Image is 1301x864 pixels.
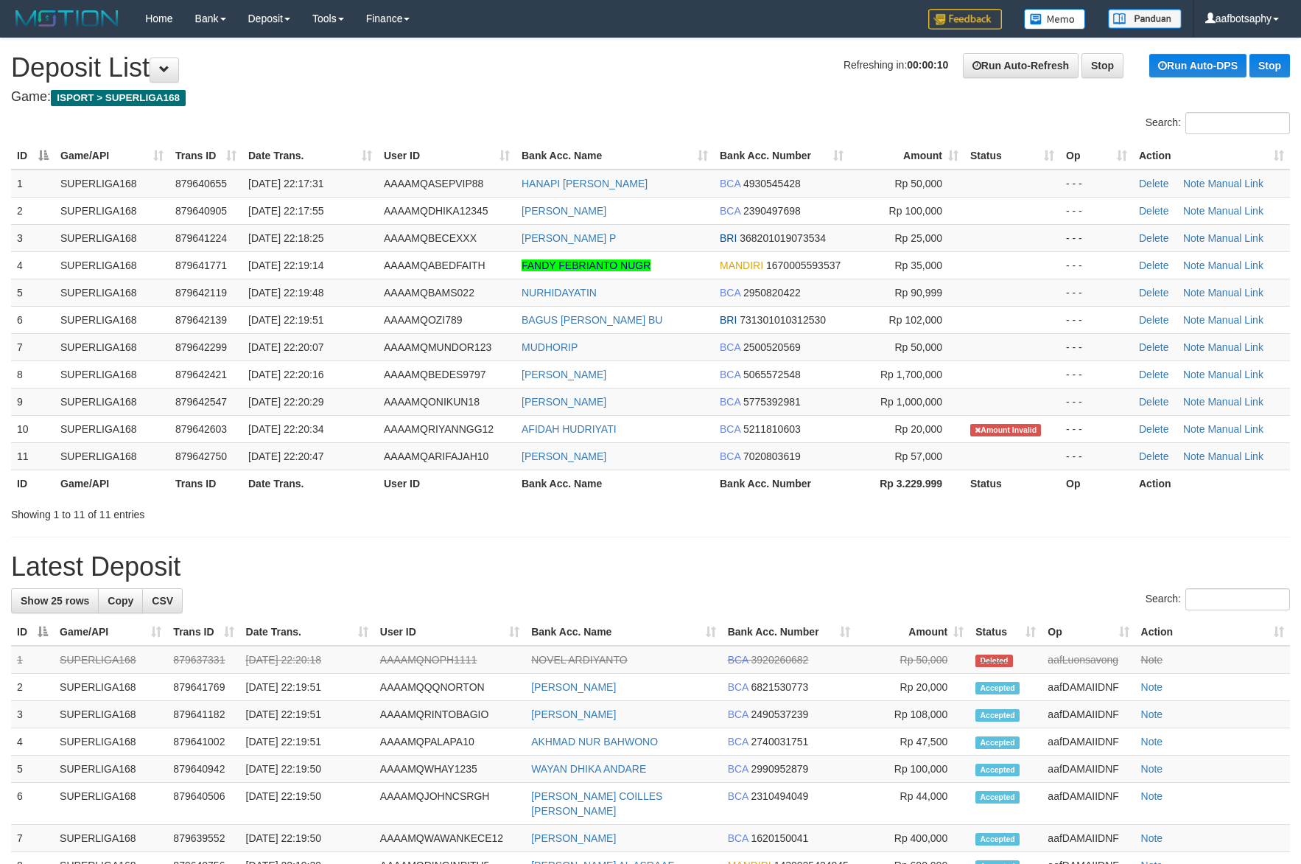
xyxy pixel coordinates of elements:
td: [DATE] 22:20:18 [240,646,374,674]
span: BCA [720,205,740,217]
td: AAAAMQWHAY1235 [374,756,525,783]
td: SUPERLIGA168 [55,170,169,198]
a: Note [1183,287,1205,299]
span: Copy 1620150041 to clipboard [751,832,809,844]
th: Status [964,470,1060,497]
span: BCA [720,287,740,299]
th: Bank Acc. Name [516,470,714,497]
td: 1 [11,170,55,198]
span: 879642750 [175,450,227,462]
a: Note [1183,232,1205,244]
span: Copy 1670005593537 to clipboard [766,259,841,271]
td: 4 [11,251,55,279]
span: [DATE] 22:19:51 [248,314,323,326]
span: Copy 2310494049 to clipboard [751,790,809,802]
a: Note [1141,681,1163,693]
td: SUPERLIGA168 [55,279,169,306]
span: Accepted [975,682,1020,694]
span: AAAAMQBECEXXX [384,232,477,244]
span: [DATE] 22:20:47 [248,450,323,462]
a: Note [1141,832,1163,844]
a: Manual Link [1207,314,1263,326]
td: 879639552 [167,825,239,852]
td: 3 [11,224,55,251]
td: - - - [1060,251,1133,279]
td: SUPERLIGA168 [55,306,169,333]
input: Search: [1185,112,1290,134]
a: MUDHORIP [522,341,578,353]
span: 879641771 [175,259,227,271]
th: Amount: activate to sort column ascending [849,142,964,170]
td: SUPERLIGA168 [54,646,167,674]
th: Game/API [55,470,169,497]
a: Run Auto-DPS [1149,54,1246,77]
a: Note [1183,396,1205,408]
a: Manual Link [1207,232,1263,244]
span: BCA [720,450,740,462]
span: Rp 50,000 [894,341,942,353]
th: Rp 3.229.999 [849,470,964,497]
span: Copy 2490537239 to clipboard [751,708,809,720]
span: Deleted [975,655,1013,667]
td: 879641002 [167,728,239,756]
th: Op [1060,470,1133,497]
a: Manual Link [1207,369,1263,380]
a: [PERSON_NAME] [531,708,616,720]
span: Copy 7020803619 to clipboard [743,450,801,462]
span: BCA [728,736,748,748]
td: aafDAMAIIDNF [1042,728,1135,756]
td: 5 [11,756,54,783]
td: Rp 108,000 [856,701,969,728]
td: 2 [11,197,55,224]
h4: Game: [11,90,1290,105]
span: BCA [728,681,748,693]
span: Accepted [975,709,1020,722]
span: 879640655 [175,178,227,189]
td: AAAAMQQQNORTON [374,674,525,701]
span: Amount is not matched [970,424,1041,436]
span: BCA [728,832,748,844]
td: SUPERLIGA168 [54,783,167,825]
td: AAAAMQPALAPA10 [374,728,525,756]
a: Note [1183,369,1205,380]
span: [DATE] 22:18:25 [248,232,323,244]
td: aafDAMAIIDNF [1042,674,1135,701]
td: SUPERLIGA168 [55,442,169,470]
th: User ID: activate to sort column ascending [378,142,516,170]
a: FANDY FEBRIANTO NUGR [522,259,650,271]
a: Delete [1139,369,1168,380]
span: 879642547 [175,396,227,408]
span: [DATE] 22:20:07 [248,341,323,353]
span: CSV [152,595,173,607]
td: - - - [1060,197,1133,224]
a: Manual Link [1207,287,1263,299]
a: Note [1183,259,1205,271]
span: 879642299 [175,341,227,353]
span: ISPORT > SUPERLIGA168 [51,90,186,106]
span: Accepted [975,833,1020,846]
th: Op: activate to sort column ascending [1042,619,1135,646]
td: - - - [1060,388,1133,415]
span: BCA [728,654,748,666]
span: BCA [720,423,740,435]
span: BRI [720,232,737,244]
td: SUPERLIGA168 [54,701,167,728]
img: Button%20Memo.svg [1024,9,1086,29]
a: Delete [1139,205,1168,217]
td: - - - [1060,306,1133,333]
a: Note [1183,178,1205,189]
td: 10 [11,415,55,442]
a: NURHIDAYATIN [522,287,597,299]
a: Note [1141,736,1163,748]
strong: 00:00:10 [907,59,948,71]
label: Search: [1146,588,1290,610]
td: 879641769 [167,674,239,701]
a: [PERSON_NAME] [522,450,606,462]
img: Feedback.jpg [928,9,1002,29]
td: SUPERLIGA168 [54,674,167,701]
td: 879637331 [167,646,239,674]
a: [PERSON_NAME] COILLES [PERSON_NAME] [531,790,662,817]
span: Rp 90,999 [894,287,942,299]
th: Bank Acc. Number [714,470,849,497]
span: AAAAMQBEDES9797 [384,369,486,380]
